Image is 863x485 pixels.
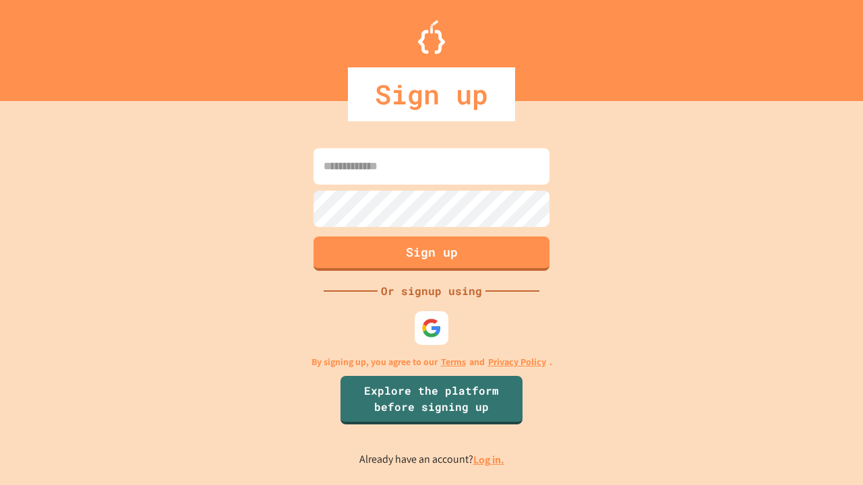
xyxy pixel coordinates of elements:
[340,376,523,424] a: Explore the platform before signing up
[418,20,445,54] img: Logo.svg
[348,67,515,121] div: Sign up
[421,318,442,338] img: google-icon.svg
[441,355,466,369] a: Terms
[488,355,546,369] a: Privacy Policy
[473,453,504,467] a: Log in.
[311,355,552,369] p: By signing up, you agree to our and .
[314,236,549,271] button: Sign up
[378,283,485,299] div: Or signup using
[359,451,504,468] p: Already have an account?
